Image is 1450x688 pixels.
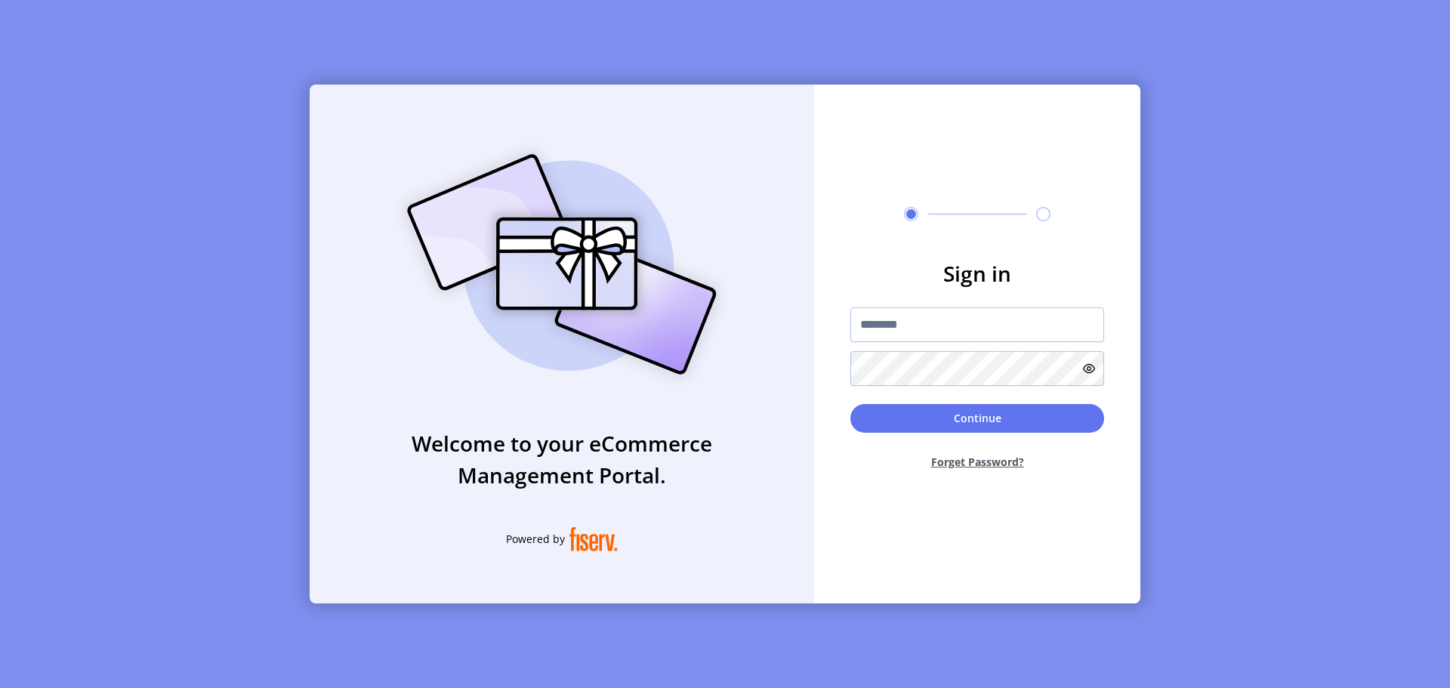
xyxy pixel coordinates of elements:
[384,137,739,391] img: card_Illustration.svg
[850,404,1104,433] button: Continue
[506,531,565,547] span: Powered by
[850,442,1104,482] button: Forget Password?
[310,427,814,491] h3: Welcome to your eCommerce Management Portal.
[850,258,1104,289] h3: Sign in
